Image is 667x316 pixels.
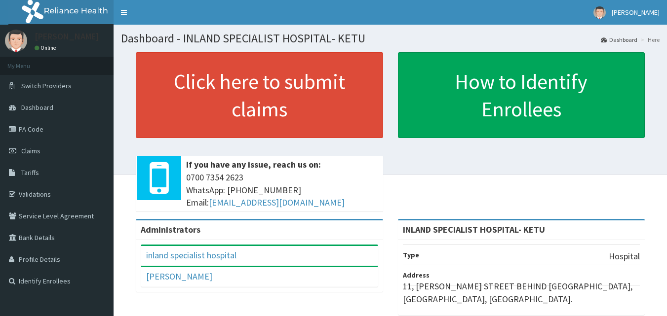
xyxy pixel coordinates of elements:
[403,224,545,235] strong: INLAND SPECIALIST HOSPITAL- KETU
[141,224,200,235] b: Administrators
[21,146,40,155] span: Claims
[136,52,383,138] a: Click here to submit claims
[21,103,53,112] span: Dashboard
[601,35,637,44] a: Dashboard
[5,30,27,52] img: User Image
[612,8,660,17] span: [PERSON_NAME]
[35,44,58,51] a: Online
[35,32,99,41] p: [PERSON_NAME]
[21,81,72,90] span: Switch Providers
[638,35,660,44] li: Here
[186,159,321,170] b: If you have any issue, reach us on:
[146,249,236,261] a: inland specialist hospital
[146,271,212,282] a: [PERSON_NAME]
[403,280,640,305] p: 11, [PERSON_NAME] STREET BEHIND [GEOGRAPHIC_DATA], [GEOGRAPHIC_DATA], [GEOGRAPHIC_DATA].
[593,6,606,19] img: User Image
[403,271,430,280] b: Address
[121,32,660,45] h1: Dashboard - INLAND SPECIALIST HOSPITAL- KETU
[403,250,419,259] b: Type
[398,52,645,138] a: How to Identify Enrollees
[209,197,345,208] a: [EMAIL_ADDRESS][DOMAIN_NAME]
[21,168,39,177] span: Tariffs
[609,250,640,263] p: Hospital
[186,171,378,209] span: 0700 7354 2623 WhatsApp: [PHONE_NUMBER] Email:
